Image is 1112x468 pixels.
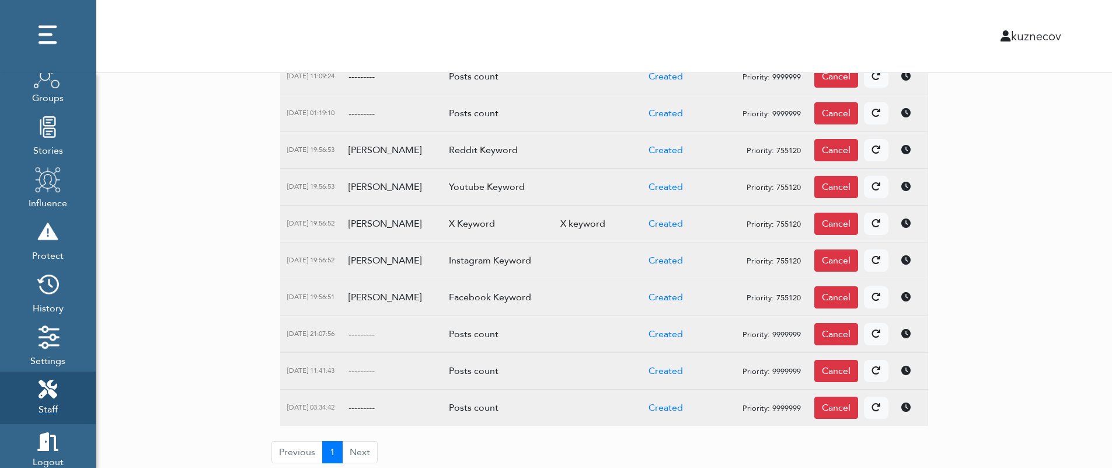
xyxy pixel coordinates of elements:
a: Created [649,328,683,341]
div: Cancel [814,360,858,382]
img: history.png [33,270,62,299]
td: Posts count [442,316,553,353]
a: Created [649,144,683,157]
div: [DATE] 19:56:53 [287,182,334,192]
small: Priority: 755120 [747,182,801,193]
span: History [33,299,64,316]
small: Priority: 755120 [747,145,801,156]
span: [PERSON_NAME] [348,144,421,157]
div: [DATE] 19:56:53 [287,145,334,155]
a: Created [649,70,683,83]
div: [DATE] 19:56:52 [287,255,334,265]
img: groups.png [33,60,62,89]
a: Created [649,401,683,414]
div: Cancel [814,323,858,345]
div: [DATE] 11:41:43 [287,366,334,376]
div: Cancel [814,65,858,88]
span: [PERSON_NAME] [348,291,421,304]
span: Groups [32,89,64,105]
div: Cancel [814,102,858,124]
td: Posts count [442,58,553,95]
div: Cancel [814,176,858,198]
img: risk.png [33,217,62,247]
span: --------- [348,107,375,120]
small: Priority: 9999999 [743,403,801,414]
span: Settings [30,352,65,368]
button: Go to page 1 [322,441,343,463]
a: Created [649,181,683,193]
td: Posts count [442,95,553,132]
td: Posts count [442,353,553,390]
span: Staff [39,400,58,417]
small: Priority: 755120 [747,219,801,230]
small: Priority: 755120 [747,293,801,303]
span: Stories [33,141,63,158]
span: --------- [348,328,375,341]
div: Cancel [814,213,858,235]
small: Priority: 9999999 [743,72,801,82]
span: --------- [348,70,375,83]
ul: Pagination [271,441,378,463]
span: [PERSON_NAME] [348,181,421,193]
td: Facebook Keyword [442,279,553,316]
img: profile.png [33,165,62,194]
img: stories.png [33,112,62,141]
div: [DATE] 19:56:52 [287,219,334,228]
div: [DATE] 01:19:10 [287,108,334,118]
div: [DATE] 11:09:24 [287,71,334,81]
div: Cancel [814,139,858,161]
span: [PERSON_NAME] [348,254,421,267]
a: Created [649,107,683,120]
div: Cancel [814,286,858,308]
a: Created [649,365,683,377]
a: Created [649,254,683,267]
span: --------- [348,401,375,414]
span: --------- [348,365,375,377]
a: Created [649,217,683,230]
div: Cancel [814,249,858,272]
td: X keyword [553,206,622,242]
td: X Keyword [442,206,553,242]
small: Priority: 9999999 [743,109,801,119]
div: kuznecov [579,27,1071,45]
td: Reddit Keyword [442,132,553,169]
div: Cancel [814,397,858,419]
span: Protect [32,247,64,263]
a: Created [649,291,683,304]
small: Priority: 9999999 [743,366,801,377]
span: Influence [29,194,67,210]
td: Posts count [442,390,553,427]
div: [DATE] 19:56:51 [287,292,334,302]
td: Instagram Keyword [442,242,553,279]
div: [DATE] 03:34:42 [287,403,334,412]
div: [DATE] 21:07:56 [287,329,334,339]
span: [PERSON_NAME] [348,217,421,230]
img: settings.png [33,323,62,352]
small: Priority: 755120 [747,256,801,266]
td: Youtube Keyword [442,169,553,206]
img: dots.png [33,20,62,50]
small: Priority: 9999999 [743,330,801,340]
